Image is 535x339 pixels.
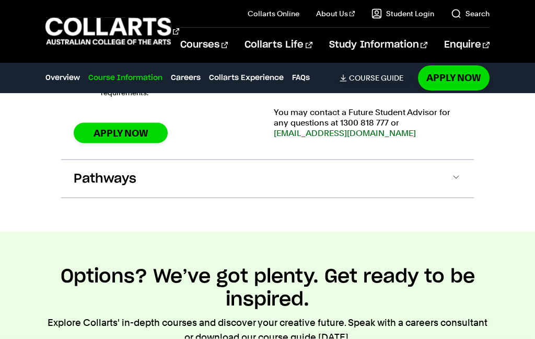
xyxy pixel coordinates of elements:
[329,28,427,62] a: Study Information
[418,65,490,90] a: Apply Now
[88,72,162,84] a: Course Information
[316,8,355,19] a: About Us
[61,160,474,198] button: Pathways
[45,16,154,46] div: Go to homepage
[45,72,80,84] a: Overview
[292,72,310,84] a: FAQs
[451,8,490,19] a: Search
[340,73,412,83] a: Course Guide
[371,8,434,19] a: Student Login
[274,107,461,139] p: You may contact a Future Student Advisor for any questions at 1300 818 777 or
[171,72,201,84] a: Careers
[444,28,490,62] a: Enquire
[209,72,284,84] a: Collarts Experience
[245,28,312,62] a: Collarts Life
[180,28,228,62] a: Courses
[74,171,136,187] span: Pathways
[248,8,299,19] a: Collarts Online
[274,128,416,138] a: [EMAIL_ADDRESS][DOMAIN_NAME]
[74,123,168,143] a: Apply Now
[45,265,490,311] h2: Options? We’ve got plenty. Get ready to be inspired.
